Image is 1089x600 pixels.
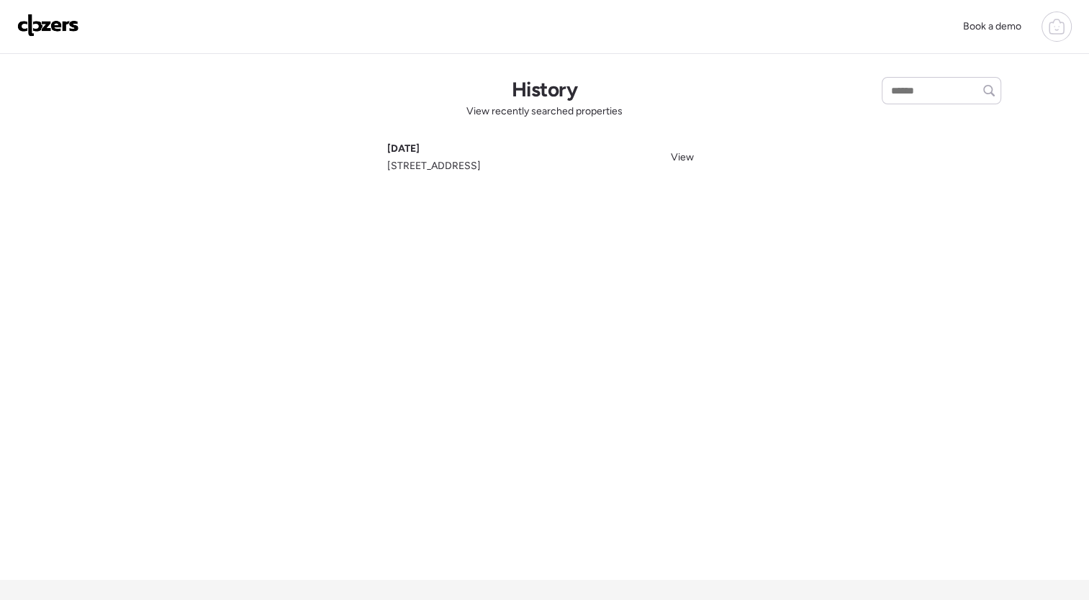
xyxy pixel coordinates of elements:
[17,14,79,37] img: Logo
[662,146,702,167] a: View
[387,159,481,173] span: [STREET_ADDRESS]
[512,77,577,101] h1: History
[671,151,694,163] span: View
[466,104,623,119] span: View recently searched properties
[963,20,1021,32] span: Book a demo
[387,142,420,156] span: [DATE]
